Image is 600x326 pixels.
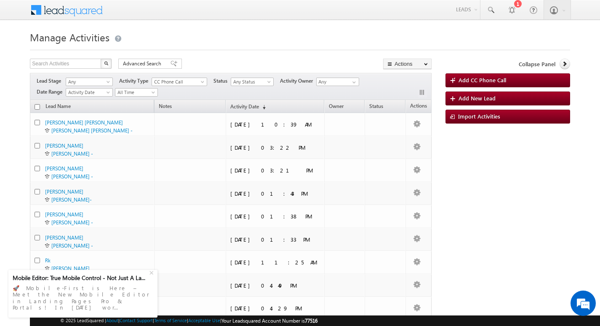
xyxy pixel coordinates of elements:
[123,60,164,67] span: Advanced Search
[13,282,153,313] div: 🚀 Mobile-First is Here – Meet the New Mobile Editor in Landing Pages Pro & Portals! In [DATE] wor...
[231,78,274,86] a: Any Status
[226,228,324,251] td: [DATE] 01:33 PM
[226,205,324,228] td: [DATE] 01:38 PM
[226,297,324,320] td: [DATE] 04:29 PM
[120,318,153,323] a: Contact Support
[154,318,187,323] a: Terms of Service
[369,103,383,109] span: Status
[226,136,324,159] td: [DATE] 03:22 PM
[60,317,317,325] span: © 2025 LeadSquared | | | | |
[51,197,92,203] a: [PERSON_NAME]-
[280,77,316,85] span: Activity Owner
[213,77,231,85] span: Status
[106,318,118,323] a: About
[226,113,324,136] td: [DATE] 10:39 AM
[226,182,324,205] td: [DATE] 01:43 PM
[30,30,109,44] span: Manage Activities
[66,78,110,86] span: Any
[51,127,133,134] a: [PERSON_NAME] [PERSON_NAME] -
[51,219,93,226] a: [PERSON_NAME] -
[45,165,83,172] a: [PERSON_NAME]
[226,251,324,274] td: [DATE] 11:25 AM
[66,78,113,86] a: Any
[348,78,358,86] a: Show All Items
[406,101,431,112] span: Actions
[45,189,83,195] a: [PERSON_NAME]
[305,318,317,324] span: 77516
[221,318,317,324] span: Your Leadsquared Account Number is
[51,242,93,249] a: [PERSON_NAME] -
[45,211,83,218] a: [PERSON_NAME]
[115,89,155,96] span: All Time
[104,61,108,65] img: Search
[383,59,432,69] button: Actions
[459,94,496,102] span: Add New Lead
[37,88,66,96] span: Date Range
[459,76,506,84] span: Add CC Phone Call
[152,78,207,86] a: CC Phone Call
[155,102,176,113] span: Notes
[45,234,83,241] a: [PERSON_NAME]
[115,88,158,97] a: All Time
[231,78,271,86] span: Any Status
[147,267,157,277] div: +
[259,104,266,110] span: (sorted descending)
[35,104,40,110] input: Check all records
[519,60,555,68] span: Collapse Panel
[226,159,324,182] td: [DATE] 03:21 PM
[329,103,344,109] span: Owner
[13,274,148,282] div: Mobile Editor: True Mobile Control - Not Just A La...
[119,77,152,85] span: Activity Type
[226,102,270,113] a: Activity Date(sorted descending)
[45,257,51,264] a: Rk
[66,89,110,96] span: Activity Date
[66,88,113,97] a: Activity Date
[316,78,359,86] input: Type to Search
[51,265,90,272] a: [PERSON_NAME]
[37,77,64,85] span: Lead Stage
[152,78,203,86] span: CC Phone Call
[458,113,500,120] span: Import Activities
[51,173,93,180] a: [PERSON_NAME] -
[45,143,83,149] a: [PERSON_NAME]
[226,274,324,297] td: [DATE] 04:49 PM
[188,318,220,323] a: Acceptable Use
[41,102,75,113] span: Lead Name
[51,151,93,157] a: [PERSON_NAME] -
[45,119,123,126] a: [PERSON_NAME] [PERSON_NAME]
